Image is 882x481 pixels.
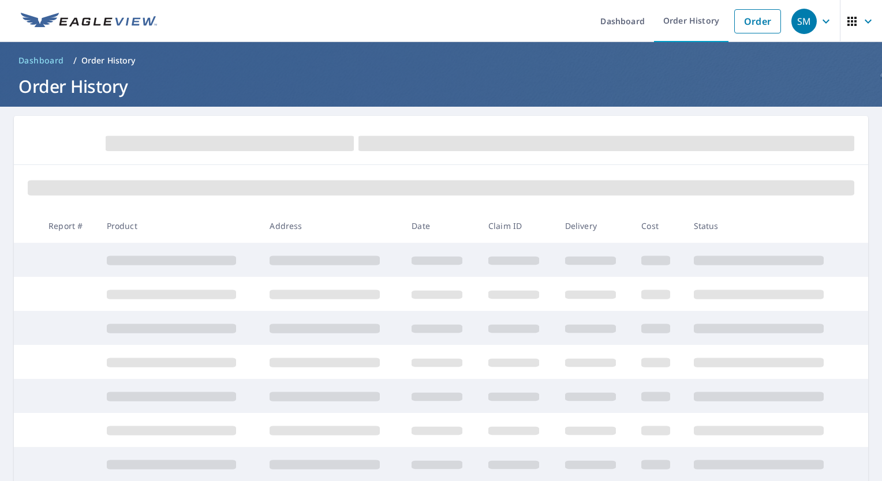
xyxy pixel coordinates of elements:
[14,51,868,70] nav: breadcrumb
[791,9,817,34] div: SM
[260,209,402,243] th: Address
[14,74,868,98] h1: Order History
[632,209,684,243] th: Cost
[21,13,157,30] img: EV Logo
[14,51,69,70] a: Dashboard
[479,209,556,243] th: Claim ID
[556,209,633,243] th: Delivery
[402,209,479,243] th: Date
[81,55,136,66] p: Order History
[39,209,98,243] th: Report #
[73,54,77,67] li: /
[685,209,848,243] th: Status
[18,55,64,66] span: Dashboard
[734,9,781,33] a: Order
[98,209,261,243] th: Product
